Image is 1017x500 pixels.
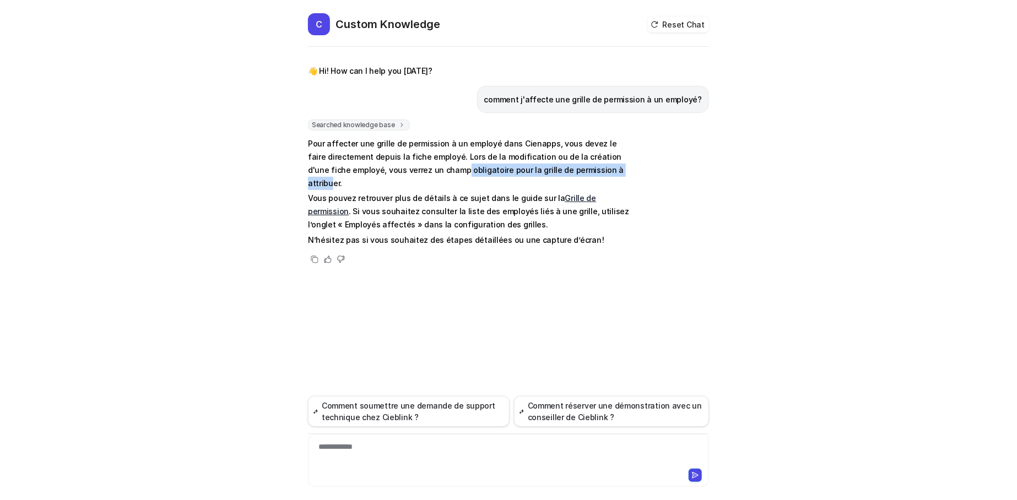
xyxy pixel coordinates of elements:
p: Vous pouvez retrouver plus de détails à ce sujet dans le guide sur la . Si vous souhaitez consult... [308,192,630,231]
p: 👋 Hi! How can I help you [DATE]? [308,64,432,78]
button: Reset Chat [647,17,709,32]
button: Comment réserver une démonstration avec un conseiller de Cieblink ? [514,396,709,427]
p: N’hésitez pas si vous souhaitez des étapes détaillées ou une capture d’écran ! [308,233,630,247]
p: Pour affecter une grille de permission à un employé dans Cienapps, vous devez le faire directemen... [308,137,630,190]
h2: Custom Knowledge [336,17,440,32]
button: Comment soumettre une demande de support technique chez Cieblink ? [308,396,510,427]
p: comment j'affecte une grille de permission à un employé? [484,93,702,106]
span: C [308,13,330,35]
span: Searched knowledge base [308,119,410,131]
